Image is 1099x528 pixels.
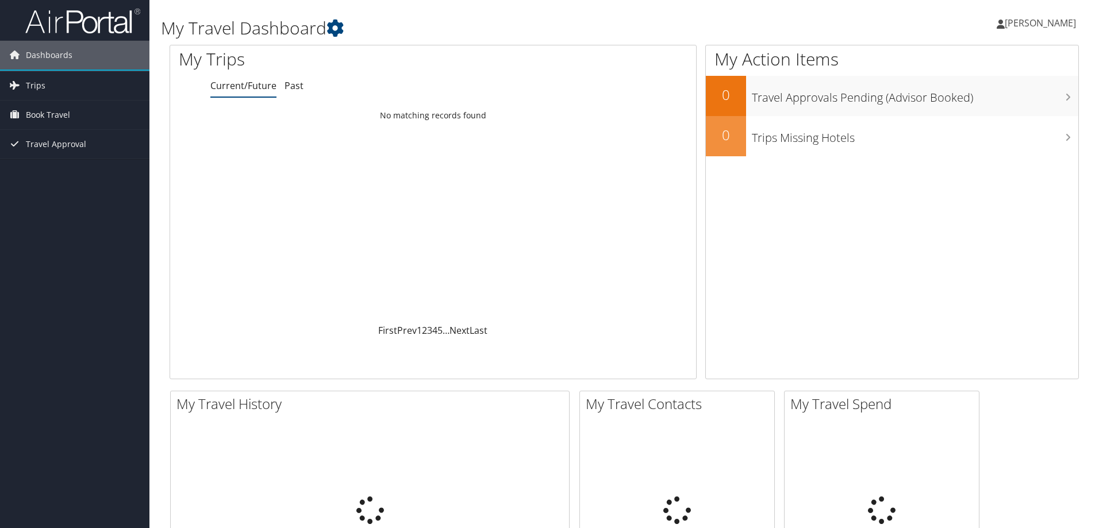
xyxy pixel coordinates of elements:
[397,324,417,337] a: Prev
[706,116,1078,156] a: 0Trips Missing Hotels
[25,7,140,34] img: airportal-logo.png
[176,394,569,414] h2: My Travel History
[706,85,746,105] h2: 0
[210,79,276,92] a: Current/Future
[706,76,1078,116] a: 0Travel Approvals Pending (Advisor Booked)
[417,324,422,337] a: 1
[586,394,774,414] h2: My Travel Contacts
[790,394,979,414] h2: My Travel Spend
[422,324,427,337] a: 2
[470,324,487,337] a: Last
[449,324,470,337] a: Next
[285,79,303,92] a: Past
[752,124,1078,146] h3: Trips Missing Hotels
[378,324,397,337] a: First
[432,324,437,337] a: 4
[437,324,443,337] a: 5
[26,71,45,100] span: Trips
[706,47,1078,71] h1: My Action Items
[443,324,449,337] span: …
[26,41,72,70] span: Dashboards
[997,6,1088,40] a: [PERSON_NAME]
[179,47,468,71] h1: My Trips
[752,84,1078,106] h3: Travel Approvals Pending (Advisor Booked)
[1005,17,1076,29] span: [PERSON_NAME]
[26,130,86,159] span: Travel Approval
[706,125,746,145] h2: 0
[26,101,70,129] span: Book Travel
[161,16,779,40] h1: My Travel Dashboard
[170,105,696,126] td: No matching records found
[427,324,432,337] a: 3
